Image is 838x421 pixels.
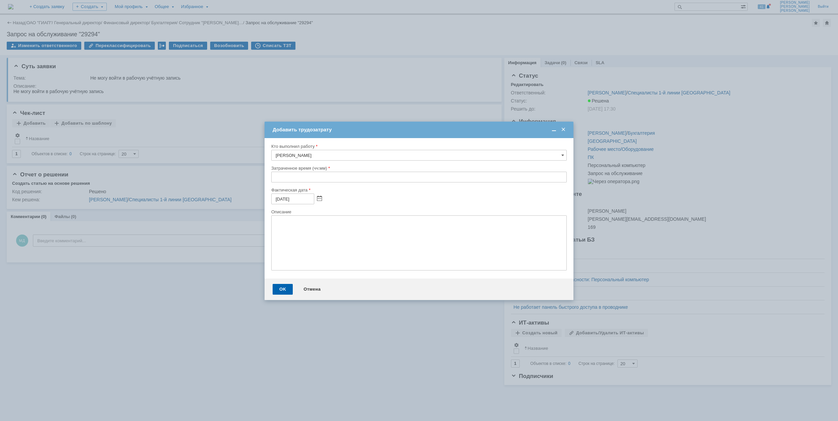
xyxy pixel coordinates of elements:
div: Фактическая дата [271,188,565,192]
div: Затраченное время (чч:мм) [271,166,565,170]
div: Добавить трудозатрату [273,127,567,133]
div: Описание [271,210,565,214]
span: Свернуть (Ctrl + M) [551,127,557,133]
div: Кто выполнил работу [271,144,565,149]
span: Закрыть [560,127,567,133]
